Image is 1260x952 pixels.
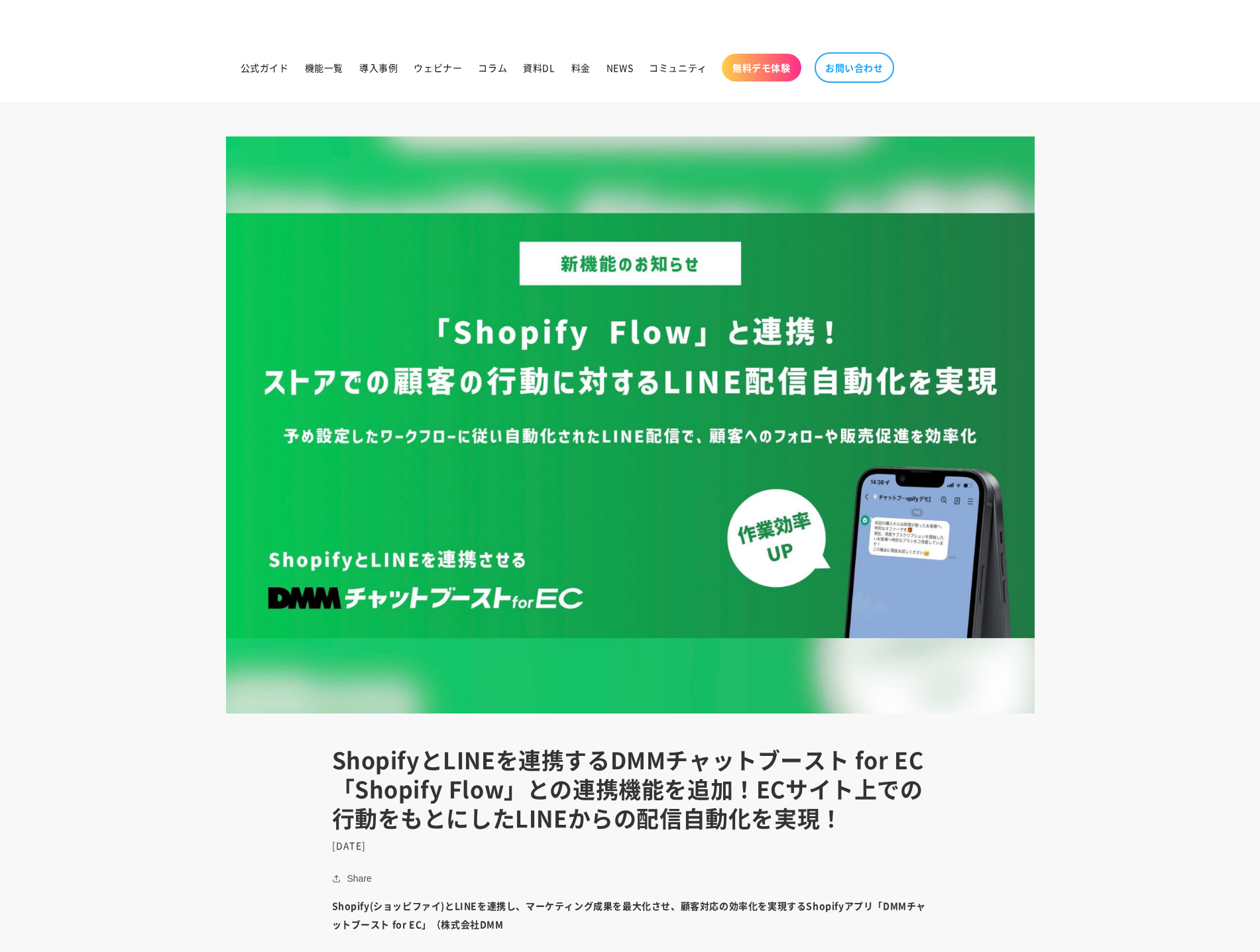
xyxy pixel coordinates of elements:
time: [DATE] [332,839,367,852]
a: ウェビナー [406,54,470,81]
span: コラム [478,62,507,74]
a: 無料デモ体験 [722,54,801,81]
a: NEWS [599,54,641,81]
img: ShopifyとLINEを連携するDMMチャットブースト for EC 「Shopify Flow」との連携機能を追加！ECサイト上での行動をもとにしたLINEからの配信自動化を実現！ [226,136,1035,714]
a: 機能一覧 [297,54,351,81]
span: ウェビナー [414,62,462,74]
span: 公式ガイド [241,62,289,74]
a: お問い合わせ [815,52,894,83]
span: NEWS [606,62,633,74]
span: 導入事例 [359,62,398,74]
a: 料金 [563,54,599,81]
span: 無料デモ体験 [732,62,791,74]
span: 機能一覧 [305,62,343,74]
span: お問い合わせ [825,62,884,74]
h1: ShopifyとLINEを連携するDMMチャットブースト for EC 「Shopify Flow」との連携機能を追加！ECサイト上での行動をもとにしたLINEからの配信自動化を実現！ [332,745,929,833]
button: Share [332,871,376,886]
a: 資料DL [515,54,563,81]
a: コミュニティ [641,54,715,81]
span: コミュニティ [649,62,707,74]
a: 導入事例 [351,54,406,81]
a: コラム [470,54,515,81]
span: 資料DL [523,62,555,74]
b: Shopify(ショッピファイ)とLINEを連携し、マーケティング成果を最大化させ、顧客対応の効率化を実現するShopifyアプリ「DMMチャットブースト for EC」（株式会社DMM [332,899,927,931]
span: 料金 [571,62,591,74]
a: 公式ガイド [233,54,297,81]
